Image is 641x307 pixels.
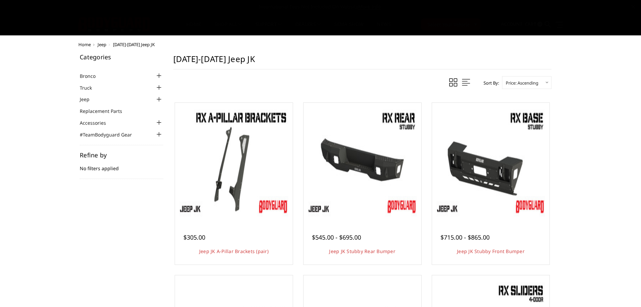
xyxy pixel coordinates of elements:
[501,21,523,27] span: Account
[177,104,291,219] img: Jeep JK A-Pillar Brackets (pair)
[80,152,163,179] div: No filters applied
[295,22,321,35] a: Dealers
[501,15,523,33] a: Account
[80,54,163,60] h5: Categories
[80,119,114,126] a: Accessories
[434,104,548,219] img: Jeep JK Stubby Front Bumper
[80,72,104,80] a: Bronco
[427,21,470,28] span: Select Your Vehicle
[421,18,480,30] button: Select Your Vehicle
[78,17,151,31] img: BODYGUARD BUMPERS
[334,22,363,35] a: SEMA Show
[525,21,536,27] span: Cart
[525,15,542,33] a: Cart 0
[80,96,98,103] a: Jeep
[199,248,269,254] a: Jeep JK A-Pillar Brackets (pair)
[98,41,106,48] a: Jeep
[358,3,381,10] a: More Info
[255,22,282,35] a: Support
[80,131,140,138] a: #TeamBodyguard Gear
[457,248,525,254] a: Jeep JK Stubby Front Bumper
[113,41,155,48] span: [DATE]-[DATE] Jeep JK
[173,54,551,69] h1: [DATE]-[DATE] Jeep JK
[80,108,131,115] a: Replacement Parts
[186,22,201,35] a: Home
[440,233,490,241] span: $715.00 - $865.00
[80,152,163,158] h5: Refine by
[312,233,361,241] span: $545.00 - $695.00
[474,21,477,28] span: ▾
[480,78,499,88] label: Sort By:
[183,233,205,241] span: $305.00
[329,248,395,254] a: Jeep JK Stubby Rear Bumper
[80,84,100,91] a: Truck
[215,22,242,35] a: shop all
[377,22,391,35] a: News
[537,22,542,27] span: 0
[305,104,420,219] a: Jeep JK Stubby Rear Bumper Jeep JK Stubby Rear Bumper
[78,41,91,48] a: Home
